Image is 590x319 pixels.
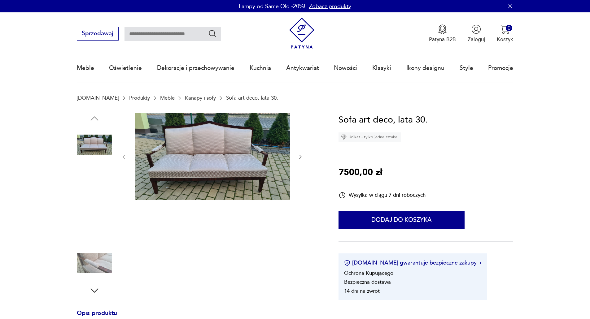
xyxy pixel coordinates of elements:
p: Patyna B2B [429,36,456,43]
img: Ikona strzałki w prawo [479,261,481,265]
img: Ikonka użytkownika [471,24,481,34]
button: Szukaj [208,29,217,38]
img: Ikona medalu [438,24,447,34]
img: Zdjęcie produktu Sofa art deco, lata 30. [77,245,112,281]
div: Unikat - tylko jedna sztuka! [339,132,401,142]
li: Ochrona Kupującego [344,269,393,277]
a: Meble [160,95,175,101]
a: Kanapy i sofy [185,95,216,101]
a: Oświetlenie [109,54,142,82]
p: Sofa art deco, lata 30. [226,95,278,101]
a: [DOMAIN_NAME] [77,95,119,101]
img: Zdjęcie produktu Sofa art deco, lata 30. [77,206,112,241]
li: Bezpieczna dostawa [344,278,391,286]
img: Ikona diamentu [341,134,347,140]
a: Style [460,54,473,82]
a: Ikony designu [406,54,444,82]
button: Dodaj do koszyka [339,211,465,229]
a: Kuchnia [250,54,271,82]
p: 7500,00 zł [339,166,382,180]
p: Lampy od Same Old -20%! [239,2,305,10]
button: 0Koszyk [497,24,513,43]
a: Promocje [488,54,513,82]
a: Sprzedawaj [77,32,119,37]
img: Zdjęcie produktu Sofa art deco, lata 30. [77,166,112,202]
a: Ikona medaluPatyna B2B [429,24,456,43]
img: Patyna - sklep z meblami i dekoracjami vintage [286,18,317,49]
img: Ikona koszyka [500,24,510,34]
img: Zdjęcie produktu Sofa art deco, lata 30. [135,113,290,200]
a: Zobacz produkty [309,2,351,10]
div: Wysyłka w ciągu 7 dni roboczych [339,192,426,199]
p: Koszyk [497,36,513,43]
button: Patyna B2B [429,24,456,43]
li: 14 dni na zwrot [344,287,380,295]
img: Ikona certyfikatu [344,260,350,266]
a: Dekoracje i przechowywanie [157,54,234,82]
a: Produkty [129,95,150,101]
h1: Sofa art deco, lata 30. [339,113,428,127]
p: Zaloguj [468,36,485,43]
a: Antykwariat [286,54,319,82]
button: Sprzedawaj [77,27,119,41]
a: Nowości [334,54,357,82]
a: Klasyki [372,54,391,82]
a: Meble [77,54,94,82]
div: 0 [506,25,512,31]
img: Zdjęcie produktu Sofa art deco, lata 30. [77,127,112,162]
button: Zaloguj [468,24,485,43]
button: [DOMAIN_NAME] gwarantuje bezpieczne zakupy [344,259,481,267]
